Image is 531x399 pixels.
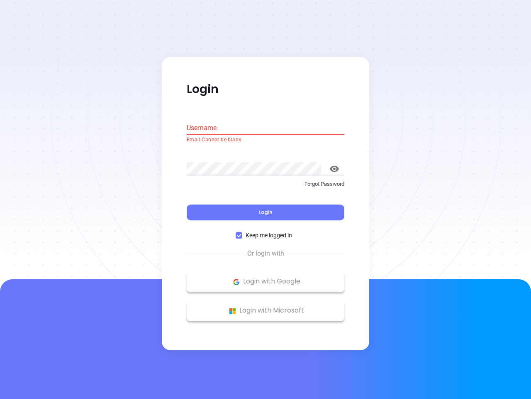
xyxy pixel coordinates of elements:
p: Login [187,82,344,97]
button: Microsoft Logo Login with Microsoft [187,300,344,321]
button: Google Logo Login with Google [187,271,344,292]
button: toggle password visibility [324,159,344,179]
span: Or login with [243,249,288,259]
p: Login with Google [191,276,340,288]
p: Login with Microsoft [191,305,340,317]
a: Forgot Password [187,180,344,195]
img: Google Logo [231,277,241,287]
span: Login [258,209,273,216]
p: Email Cannot be blank [187,136,344,144]
span: Keep me logged in [242,231,295,240]
p: Forgot Password [187,180,344,188]
button: Login [187,205,344,221]
img: Microsoft Logo [227,306,238,316]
